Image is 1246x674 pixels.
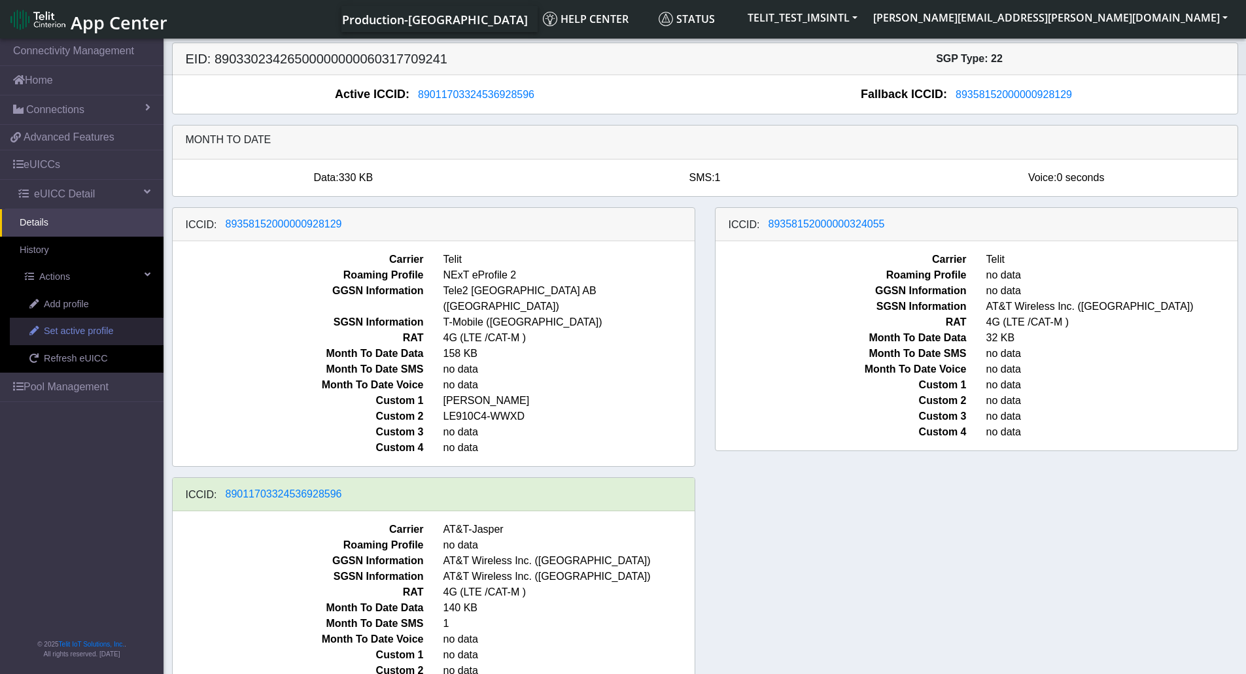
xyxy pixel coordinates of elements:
[59,641,124,648] a: Telit IoT Solutions, Inc.
[217,486,351,503] button: 89011703324536928596
[186,218,217,231] h6: ICCID:
[543,12,629,26] span: Help center
[706,409,977,424] span: Custom 3
[163,346,434,362] span: Month To Date Data
[434,569,704,584] span: AT&T Wireless Inc. ([GEOGRAPHIC_DATA])
[339,172,373,183] span: 330 KB
[434,314,704,330] span: T-Mobile ([GEOGRAPHIC_DATA])
[1028,172,1057,183] span: Voice:
[434,267,704,283] span: NExT eProfile 2
[44,324,113,339] span: Set active profile
[434,424,704,440] span: no data
[10,9,65,30] img: logo-telit-cinterion-gw-new.png
[342,12,528,27] span: Production-[GEOGRAPHIC_DATA]
[434,346,704,362] span: 158 KB
[176,51,705,67] h5: EID: 89033023426500000000060317709241
[163,553,434,569] span: GGSN Information
[10,5,165,33] a: App Center
[1056,172,1104,183] span: 0 seconds
[163,409,434,424] span: Custom 2
[653,6,740,32] a: Status
[10,345,164,373] a: Refresh eUICC
[163,600,434,616] span: Month To Date Data
[715,172,721,183] span: 1
[39,270,70,284] span: Actions
[10,291,164,318] a: Add profile
[706,267,977,283] span: Roaming Profile
[706,393,977,409] span: Custom 2
[10,318,164,345] a: Set active profile
[861,86,947,103] span: Fallback ICCID:
[163,377,434,393] span: Month To Date Voice
[740,6,865,29] button: TELIT_TEST_IMSINTL
[44,352,108,366] span: Refresh eUICC
[769,218,885,229] span: 89358152000000324055
[543,12,557,26] img: knowledge.svg
[163,283,434,314] span: GGSN Information
[706,314,977,330] span: RAT
[163,440,434,456] span: Custom 4
[434,647,704,663] span: no data
[760,216,893,233] button: 89358152000000324055
[24,129,114,145] span: Advanced Features
[706,377,977,393] span: Custom 1
[163,362,434,377] span: Month To Date SMS
[956,89,1072,100] span: 89358152000000928129
[44,297,89,312] span: Add profile
[434,600,704,616] span: 140 KB
[409,86,543,103] button: 89011703324536928596
[434,393,704,409] span: [PERSON_NAME]
[538,6,653,32] a: Help center
[226,488,342,499] span: 89011703324536928596
[706,362,977,377] span: Month To Date Voice
[689,172,714,183] span: SMS:
[418,89,534,100] span: 89011703324536928596
[434,362,704,377] span: no data
[163,424,434,440] span: Custom 3
[434,283,704,314] span: Tele2 [GEOGRAPHIC_DATA] AB ([GEOGRAPHIC_DATA])
[706,346,977,362] span: Month To Date SMS
[5,180,164,209] a: eUICC Detail
[313,172,338,183] span: Data:
[434,553,704,569] span: AT&T Wireless Inc. ([GEOGRAPHIC_DATA])
[706,283,977,299] span: GGSN Information
[434,252,704,267] span: Telit
[163,393,434,409] span: Custom 1
[865,6,1236,29] button: [PERSON_NAME][EMAIL_ADDRESS][PERSON_NAME][DOMAIN_NAME]
[5,263,164,291] a: Actions
[163,330,434,346] span: RAT
[434,409,704,424] span: LE910C4-WWXD
[936,53,1003,64] span: SGP Type: 22
[163,314,434,330] span: SGSN Information
[335,86,409,103] span: Active ICCID:
[34,186,95,202] span: eUICC Detail
[163,569,434,584] span: SGSN Information
[163,647,434,663] span: Custom 1
[434,632,704,647] span: no data
[226,218,342,229] span: 89358152000000928129
[947,86,1081,103] button: 89358152000000928129
[434,440,704,456] span: no data
[434,616,704,632] span: 1
[659,12,715,26] span: Status
[729,218,760,231] h6: ICCID:
[186,488,217,501] h6: ICCID:
[434,522,704,537] span: AT&T-Jasper
[163,252,434,267] span: Carrier
[71,10,167,35] span: App Center
[163,522,434,537] span: Carrier
[26,102,84,118] span: Connections
[659,12,673,26] img: status.svg
[163,616,434,632] span: Month To Date SMS
[217,216,351,233] button: 89358152000000928129
[163,584,434,600] span: RAT
[706,252,977,267] span: Carrier
[706,299,977,314] span: SGSN Information
[434,377,704,393] span: no data
[706,330,977,346] span: Month To Date Data
[706,424,977,440] span: Custom 4
[341,6,527,32] a: Your current platform instance
[186,133,1224,146] h6: Month to date
[434,537,704,553] span: no data
[434,330,704,346] span: 4G (LTE /CAT-M )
